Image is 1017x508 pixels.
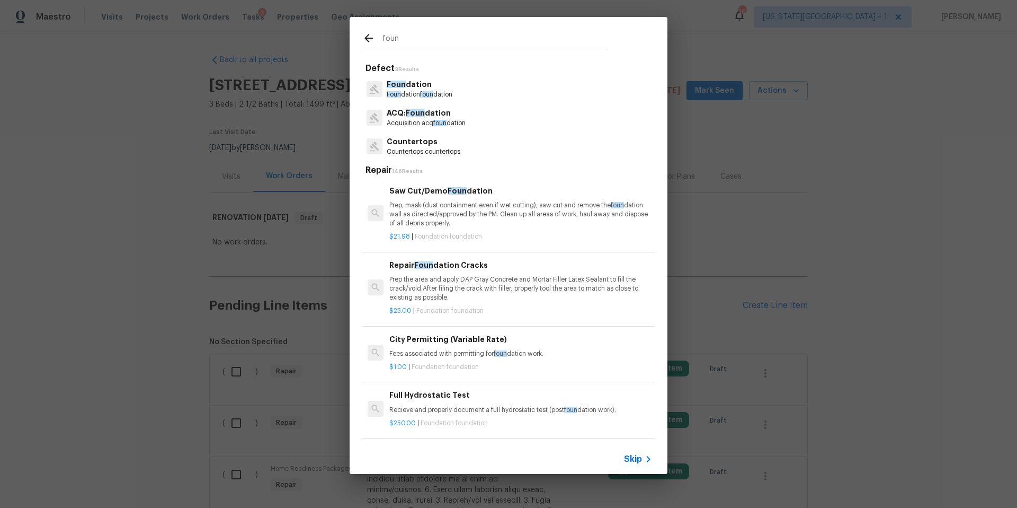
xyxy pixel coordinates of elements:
[414,261,433,269] span: Foun
[389,232,652,241] p: |
[389,185,652,197] h6: Saw Cut/Demo dation
[389,306,652,316] p: |
[389,334,652,345] h6: City Permitting (Variable Rate)
[494,351,507,357] span: foun
[433,120,447,126] span: foun
[611,202,624,208] span: foun
[395,67,419,72] span: 3 Results
[387,136,460,147] p: Countertops
[389,364,407,370] span: $1.00
[387,79,452,90] p: dation
[389,419,652,428] p: |
[389,406,652,415] p: Recieve and properly document a full hydrostatic test (post dation work).
[389,349,652,358] p: Fees associated with permitting for dation work.
[387,81,406,88] span: Foun
[382,32,607,48] input: Search issues or repairs
[365,63,655,74] h5: Defect
[365,165,655,176] h5: Repair
[387,91,401,98] span: Foun
[392,169,423,174] span: 146 Results
[387,108,466,119] p: ACQ: dation
[415,233,482,240] span: Foundation foundation
[389,275,652,302] p: Prep the area and apply DAP Gray Concrete and Mortar Filler Latex Sealant to fill the crack/void....
[389,201,652,228] p: Prep, mask (dust containment even if wet cutting), saw cut and remove the dation wall as directed...
[389,363,652,372] p: |
[624,454,642,465] span: Skip
[387,90,452,99] p: dation dation
[389,389,652,401] h6: Full Hydrostatic Test
[389,308,412,314] span: $25.00
[389,259,652,271] h6: Repair dation Cracks
[412,364,479,370] span: Foundation foundation
[387,119,466,128] p: Acquisition acq dation
[387,147,460,156] p: Countertops countertops
[406,109,425,117] span: Foun
[389,233,410,240] span: $21.98
[420,91,433,98] span: foun
[448,187,467,195] span: Foun
[564,407,577,413] span: foun
[416,308,484,314] span: Foundation foundation
[421,420,488,426] span: Foundation foundation
[389,420,416,426] span: $250.00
